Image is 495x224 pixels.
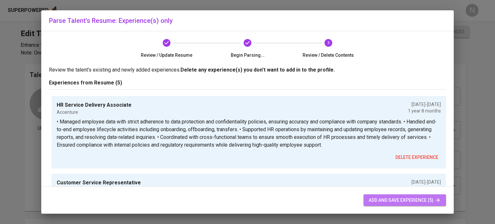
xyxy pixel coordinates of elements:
[57,101,131,109] p: HR Service Delivery Associate
[49,79,446,87] p: Experiences from Resume (5)
[57,179,141,187] p: Customer Service Representative
[412,185,441,192] p: 5 months
[395,153,438,161] span: delete experience
[180,67,335,73] b: Delete any experience(s) you don't want to add in to the profile.
[49,66,446,74] p: Review the talent's existing and newly added experiences.
[129,52,205,58] span: Review / Update Resume
[369,196,441,204] span: add and save experience (5)
[364,194,446,206] button: add and save experience (5)
[393,151,441,163] button: delete experience
[327,41,329,45] text: 3
[49,15,446,26] h6: Parse Talent's Resume: Experience(s) only
[57,118,441,149] p: • Managed employee data with strict adherence to data protection and confidentiality policies, en...
[408,108,441,114] p: 1 year 8 months
[57,109,131,115] p: Accenture
[408,101,441,108] p: [DATE] - [DATE]
[290,52,366,58] span: Review / Delete Contents
[412,179,441,185] p: [DATE] - [DATE]
[210,52,286,58] span: Begin Parsing...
